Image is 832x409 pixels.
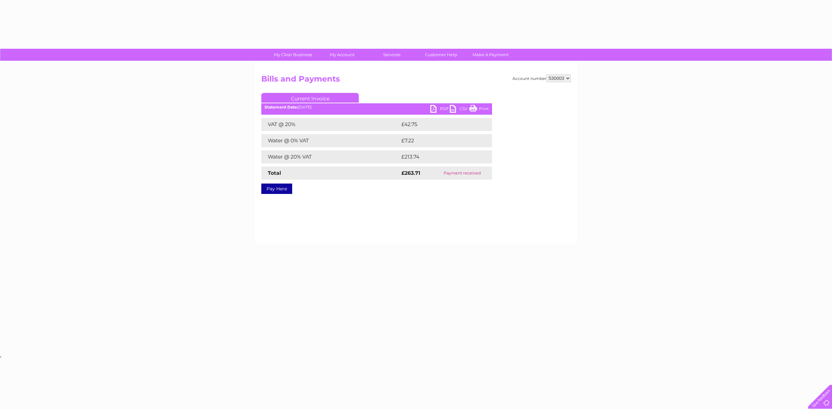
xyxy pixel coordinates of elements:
strong: £263.71 [401,170,420,176]
a: My Clear Business [266,49,320,61]
h2: Bills and Payments [261,74,571,87]
a: Pay Here [261,184,292,194]
div: [DATE] [261,105,492,109]
td: £213.74 [400,150,480,163]
a: Services [365,49,419,61]
td: Payment received [433,167,492,180]
b: Statement Date: [265,105,298,109]
td: VAT @ 20% [261,118,400,131]
a: Print [469,105,489,114]
a: My Account [316,49,369,61]
a: Customer Help [414,49,468,61]
td: £7.22 [400,134,476,147]
a: PDF [430,105,450,114]
a: CSV [450,105,469,114]
a: Current Invoice [261,93,359,103]
td: Water @ 20% VAT [261,150,400,163]
td: Water @ 0% VAT [261,134,400,147]
strong: Total [268,170,281,176]
a: Make A Payment [464,49,517,61]
td: £42.75 [400,118,479,131]
div: Account number [513,74,571,82]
